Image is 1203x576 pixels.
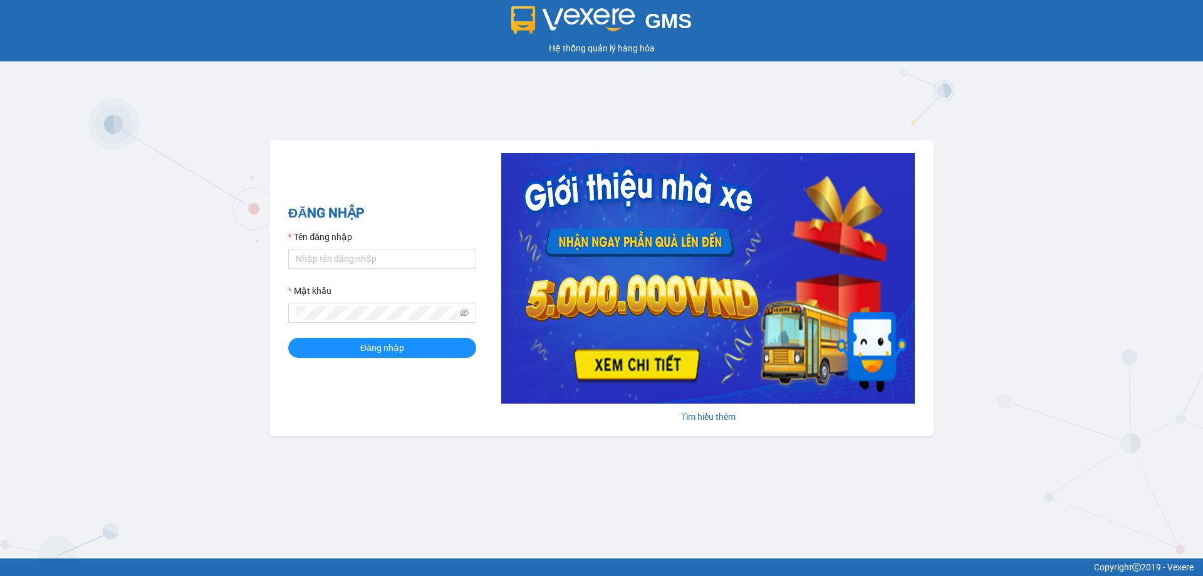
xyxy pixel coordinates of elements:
span: copyright [1132,563,1141,572]
div: Hệ thống quản lý hàng hóa [3,41,1200,55]
img: logo 2 [511,6,635,34]
span: eye-invisible [460,308,469,317]
button: Đăng nhập [288,338,476,358]
span: GMS [645,9,692,33]
h2: ĐĂNG NHẬP [288,203,476,224]
input: Mật khẩu [296,306,457,320]
img: banner-0 [501,153,915,404]
span: Đăng nhập [360,341,404,355]
div: Tìm hiểu thêm [501,410,915,424]
label: Tên đăng nhập [288,230,352,244]
div: Copyright 2019 - Vexere [9,560,1194,574]
input: Tên đăng nhập [288,249,476,269]
label: Mật khẩu [288,284,331,298]
a: GMS [511,19,692,29]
